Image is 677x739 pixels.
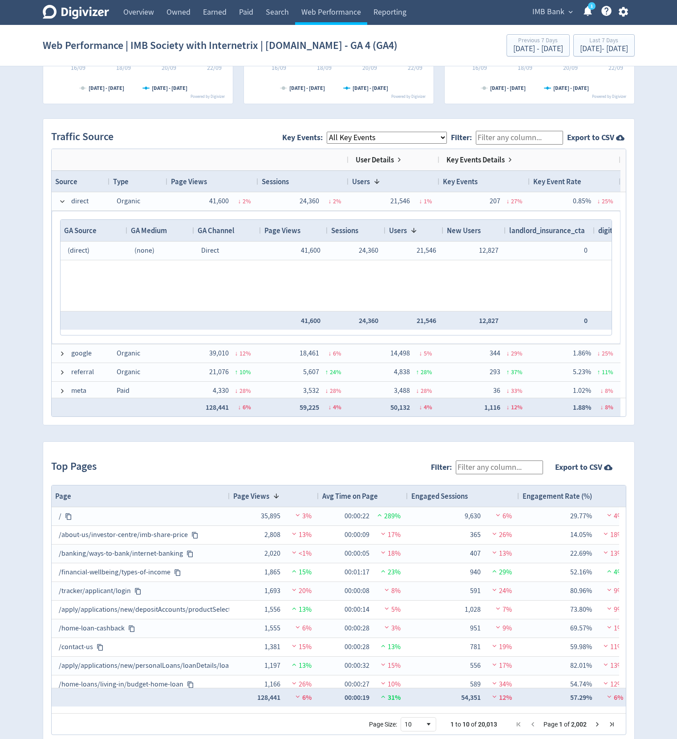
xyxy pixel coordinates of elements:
[509,226,585,235] span: landlord_insurance_cta
[290,642,312,651] span: 15%
[507,387,510,395] span: ↓
[417,246,436,255] span: 21,546
[597,349,600,357] span: ↓
[424,349,432,357] span: 5 %
[239,349,251,357] span: 12 %
[570,582,592,600] div: 80.96%
[379,680,388,687] img: negative-performance.svg
[303,367,319,376] span: 5,607
[59,657,223,674] div: /apply/applications/new/personalLoans/loanDetails/loanPurpose
[328,349,332,357] span: ↓
[567,132,614,143] strong: Export to CSV
[605,568,614,574] img: positive-performance.svg
[451,132,476,143] label: Filter:
[601,549,623,558] span: 13%
[601,642,610,649] img: negative-performance.svg
[89,85,124,92] text: [DATE] - [DATE]
[533,177,581,186] span: Key Event Rate
[117,349,140,358] span: Organic
[382,605,391,612] img: negative-performance.svg
[345,620,369,637] div: 00:00:28
[382,605,401,614] span: 5%
[152,85,187,92] text: [DATE] - [DATE]
[390,403,410,412] span: 50,132
[600,403,604,412] span: ↓
[490,349,500,358] span: 344
[507,34,570,57] button: Previous 7 Days[DATE] - [DATE]
[511,403,523,412] span: 12 %
[290,549,312,558] span: <1%
[113,177,129,186] span: Type
[243,403,251,412] span: 6 %
[382,624,401,633] span: 3%
[390,197,410,206] span: 21,546
[379,549,388,556] img: negative-performance.svg
[573,367,591,376] span: 5.23%
[209,197,229,206] span: 41,600
[602,349,613,357] span: 25 %
[59,508,223,525] div: /
[134,246,154,255] span: (none)
[389,226,407,235] span: Users
[567,8,575,16] span: expand_more
[328,403,332,412] span: ↓
[490,549,499,556] img: negative-performance.svg
[494,624,512,633] span: 9%
[394,386,410,395] span: 3,488
[171,177,207,186] span: Page Views
[290,586,299,593] img: negative-performance.svg
[239,368,251,376] span: 10 %
[258,620,280,637] div: 1,555
[513,45,563,53] div: [DATE] - [DATE]
[601,680,610,687] img: negative-performance.svg
[289,85,325,92] text: [DATE] - [DATE]
[379,661,388,668] img: negative-performance.svg
[570,526,592,544] div: 14.05%
[243,197,251,205] span: 2 %
[117,386,130,395] span: Paid
[290,586,312,595] span: 20%
[238,403,241,412] span: ↓
[293,512,312,521] span: 3%
[117,197,140,206] span: Organic
[59,545,223,562] div: /banking/ways-to-bank/internet-banking
[479,316,499,325] span: 12,827
[605,512,614,518] img: negative-performance.svg
[235,387,238,395] span: ↓
[494,605,503,612] img: negative-performance.svg
[443,177,478,186] span: Key Events
[507,403,510,412] span: ↓
[605,568,623,577] span: 4%
[490,530,499,537] img: negative-performance.svg
[490,642,512,651] span: 19%
[59,564,223,581] div: /financial-wellbeing/types-of-income
[345,508,369,525] div: 00:00:22
[523,491,592,501] span: Engagement Rate (%)
[490,680,499,687] img: negative-performance.svg
[458,601,481,618] div: 1,028
[209,349,229,358] span: 39,010
[517,64,532,72] text: 18/09
[570,657,592,674] div: 82.01%
[490,530,512,539] span: 26%
[421,368,432,376] span: 28 %
[494,512,512,521] span: 6%
[71,382,86,400] span: meta
[235,368,238,376] span: ↑
[493,386,500,395] span: 36
[379,693,388,700] img: positive-performance.svg
[379,661,401,670] span: 15%
[328,197,332,205] span: ↓
[419,197,422,205] span: ↓
[258,601,280,618] div: 1,556
[303,386,319,395] span: 3,532
[605,403,613,412] span: 8 %
[594,721,601,728] div: Next Page
[353,85,388,92] text: [DATE] - [DATE]
[345,676,369,693] div: 00:00:27
[431,462,456,472] label: Filter:
[290,642,299,649] img: negative-performance.svg
[507,197,510,205] span: ↓
[602,368,613,376] span: 11 %
[68,246,89,255] span: (direct)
